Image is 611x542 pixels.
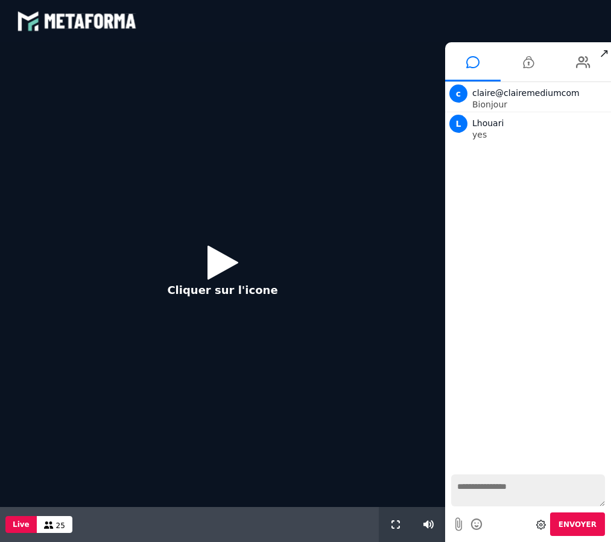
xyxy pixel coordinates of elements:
[597,42,611,64] span: ↗
[550,512,605,536] button: Envoyer
[56,521,65,530] span: 25
[5,516,37,533] button: Live
[559,520,597,529] span: Envoyer
[167,282,277,298] p: Cliquer sur l'icone
[472,118,504,128] span: Lhouari
[449,84,467,103] span: c
[155,236,290,314] button: Cliquer sur l'icone
[472,100,608,109] p: Bionjour
[472,88,580,98] span: claire@clairemediumcom
[449,115,467,133] span: L
[472,130,608,139] p: yes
